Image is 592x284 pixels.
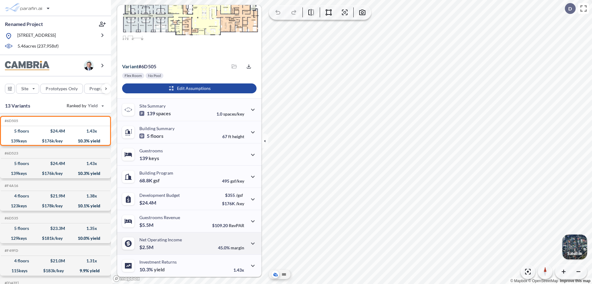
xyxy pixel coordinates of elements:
[84,84,117,94] button: Program
[17,32,56,40] p: [STREET_ADDRESS]
[139,215,180,220] p: Guestrooms Revenue
[89,86,107,92] p: Program
[139,259,177,265] p: Investment Returns
[222,201,244,206] p: $176K
[150,133,163,139] span: floors
[223,111,244,117] span: spaces/key
[567,251,582,256] p: Satellite
[21,86,28,92] p: Site
[139,266,165,273] p: 10.3%
[122,63,138,69] span: Variant
[236,201,244,206] span: /key
[139,200,157,206] p: $24.4M
[139,148,163,153] p: Guestrooms
[568,6,572,11] p: D
[139,222,154,228] p: $5.5M
[139,193,180,198] p: Development Budget
[272,271,279,278] button: Aerial View
[528,279,558,283] a: OpenStreetMap
[231,245,244,250] span: margin
[139,126,175,131] p: Building Summary
[236,193,243,198] span: /gsf
[5,21,43,28] p: Renamed Project
[222,178,244,184] p: 495
[222,134,244,139] p: 67
[3,216,18,220] h5: Click to copy the code
[510,279,527,283] a: Mapbox
[562,235,587,259] button: Switcher ImageSatellite
[153,177,160,184] span: gsf
[46,86,78,92] p: Prototypes Only
[16,84,39,94] button: Site
[139,237,182,242] p: Net Operating Income
[3,119,18,123] h5: Click to copy the code
[229,223,244,228] span: RevPAR
[216,111,244,117] p: 1.0
[3,184,18,188] h5: Click to copy the code
[88,103,98,109] span: Yield
[122,83,257,93] button: Edit Assumptions
[113,275,140,282] a: Mapbox homepage
[154,266,165,273] span: yield
[280,271,288,278] button: Site Plan
[139,133,163,139] p: 5
[149,155,159,161] span: keys
[156,110,171,117] span: spaces
[560,279,590,283] a: Improve this map
[212,223,244,228] p: $109.20
[18,43,59,50] p: 5.46 acres ( 237,958 sf)
[233,267,244,273] p: 1.43x
[139,244,154,250] p: $2.5M
[562,235,587,259] img: Switcher Image
[62,101,108,111] button: Ranked by Yield
[84,61,94,70] img: user logo
[139,110,171,117] p: 139
[139,103,166,108] p: Site Summary
[122,63,156,70] p: # 6d505
[139,170,173,176] p: Building Program
[139,155,159,161] p: 139
[5,61,49,70] img: BrandImage
[228,134,231,139] span: ft
[230,178,244,184] span: gsf/key
[148,73,161,78] p: No Pool
[40,84,83,94] button: Prototypes Only
[139,177,160,184] p: 68.8K
[3,151,18,155] h5: Click to copy the code
[218,245,244,250] p: 45.0%
[222,193,244,198] p: $355
[5,102,30,109] p: 13 Variants
[3,248,18,253] h5: Click to copy the code
[232,134,244,139] span: height
[177,85,211,91] p: Edit Assumptions
[125,73,142,78] p: Flex Room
